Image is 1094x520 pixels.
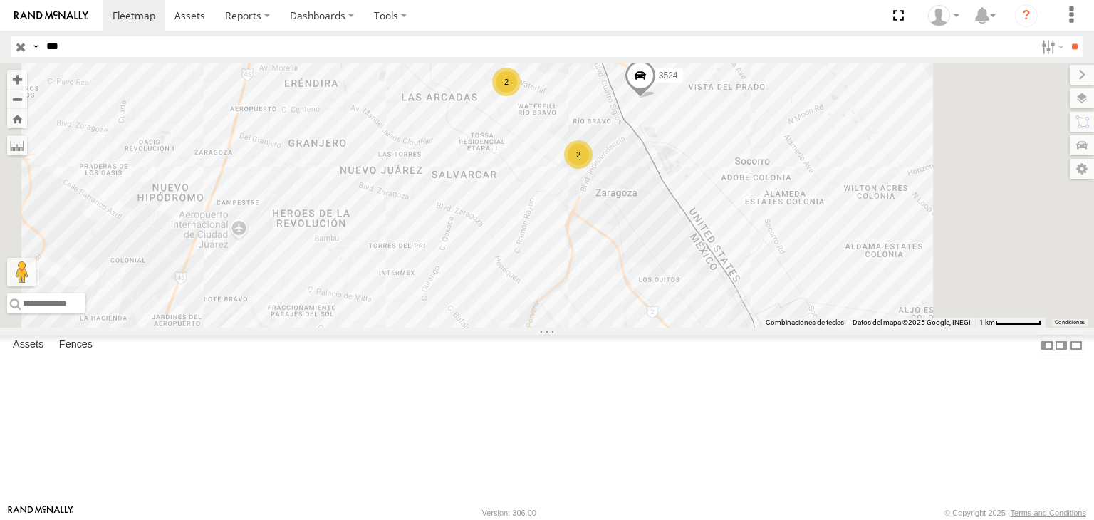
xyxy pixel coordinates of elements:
[1054,335,1068,355] label: Dock Summary Table to the Right
[492,68,521,96] div: 2
[1055,320,1085,326] a: Condiciones (se abre en una nueva pestaña)
[853,318,971,326] span: Datos del mapa ©2025 Google, INEGI
[766,318,844,328] button: Combinaciones de teclas
[1015,4,1038,27] i: ?
[564,140,593,169] div: 2
[7,70,27,89] button: Zoom in
[1011,509,1086,517] a: Terms and Conditions
[1070,159,1094,179] label: Map Settings
[1069,335,1083,355] label: Hide Summary Table
[979,318,995,326] span: 1 km
[659,71,678,81] span: 3524
[8,506,73,520] a: Visit our Website
[6,336,51,355] label: Assets
[482,509,536,517] div: Version: 306.00
[1040,335,1054,355] label: Dock Summary Table to the Left
[7,109,27,128] button: Zoom Home
[7,89,27,109] button: Zoom out
[1036,36,1066,57] label: Search Filter Options
[944,509,1086,517] div: © Copyright 2025 -
[14,11,88,21] img: rand-logo.svg
[30,36,41,57] label: Search Query
[923,5,964,26] div: Daniel Lupio
[7,258,36,286] button: Arrastra el hombrecito naranja al mapa para abrir Street View
[52,336,100,355] label: Fences
[975,318,1046,328] button: Escala del mapa: 1 km por 61 píxeles
[7,135,27,155] label: Measure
